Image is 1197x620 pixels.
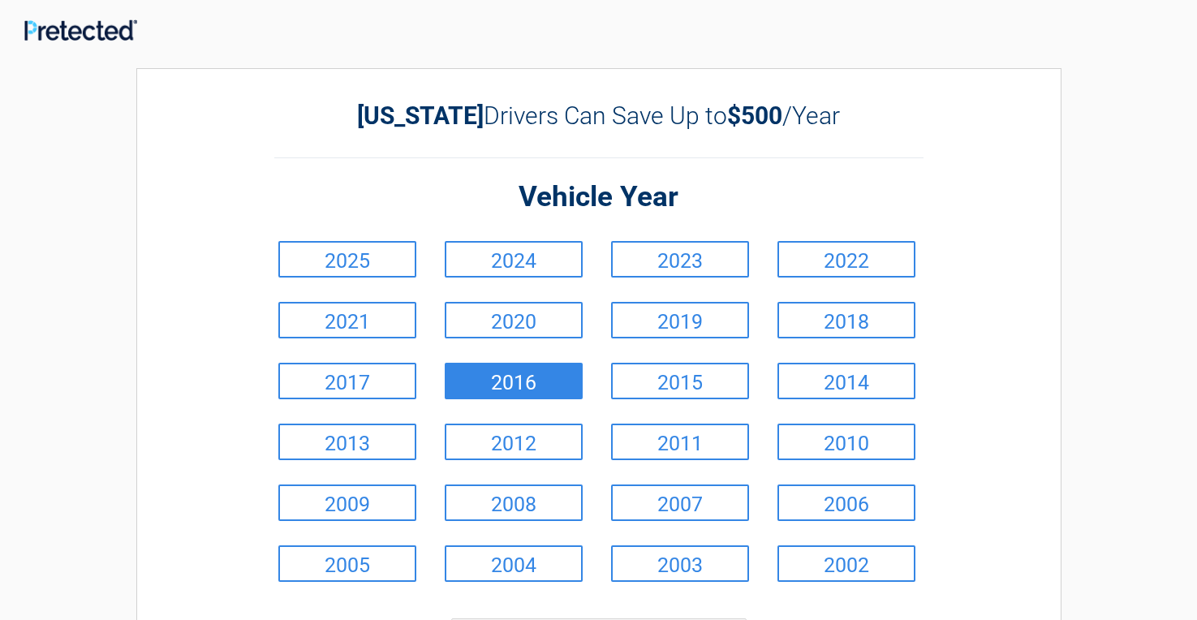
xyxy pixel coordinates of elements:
img: Main Logo [24,19,137,40]
a: 2010 [777,424,915,460]
a: 2003 [611,545,749,582]
a: 2012 [445,424,583,460]
a: 2014 [777,363,915,399]
a: 2022 [777,241,915,278]
a: 2016 [445,363,583,399]
a: 2007 [611,484,749,521]
a: 2005 [278,545,416,582]
a: 2002 [777,545,915,582]
a: 2019 [611,302,749,338]
a: 2023 [611,241,749,278]
a: 2017 [278,363,416,399]
a: 2020 [445,302,583,338]
a: 2006 [777,484,915,521]
h2: Vehicle Year [274,179,924,217]
a: 2011 [611,424,749,460]
a: 2021 [278,302,416,338]
a: 2004 [445,545,583,582]
a: 2009 [278,484,416,521]
a: 2013 [278,424,416,460]
h2: Drivers Can Save Up to /Year [274,101,924,130]
a: 2024 [445,241,583,278]
b: $500 [727,101,782,130]
b: [US_STATE] [357,101,484,130]
a: 2008 [445,484,583,521]
a: 2025 [278,241,416,278]
a: 2015 [611,363,749,399]
a: 2018 [777,302,915,338]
